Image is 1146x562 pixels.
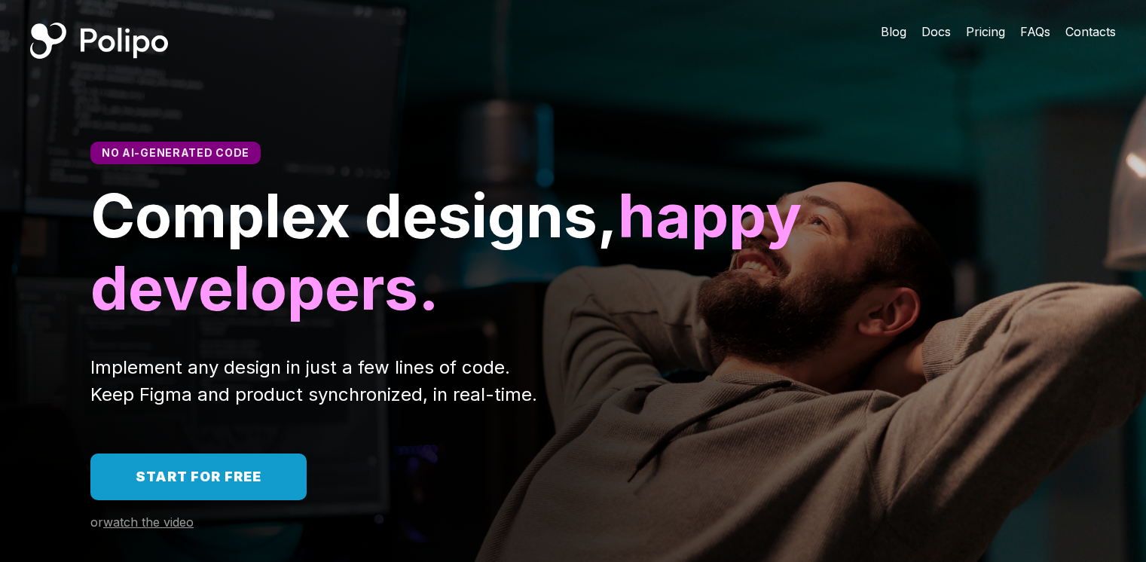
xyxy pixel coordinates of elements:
[90,179,618,252] span: Complex designs,
[90,454,307,500] a: Start for free
[1065,24,1116,39] span: Contacts
[1020,24,1050,39] span: FAQs
[90,515,194,530] a: orwatch the video
[921,24,951,39] span: Docs
[921,23,951,41] a: Docs
[881,24,906,39] span: Blog
[966,24,1005,39] span: Pricing
[90,356,537,405] span: Implement any design in just a few lines of code. Keep Figma and product synchronized, in real-time.
[1020,23,1050,41] a: FAQs
[90,515,103,530] span: or
[103,515,194,530] span: watch the video
[1065,23,1116,41] a: Contacts
[102,146,249,159] span: No AI-generated code
[136,469,261,484] span: Start for free
[881,23,906,41] a: Blog
[966,23,1005,41] a: Pricing
[90,179,816,324] span: happy developers.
